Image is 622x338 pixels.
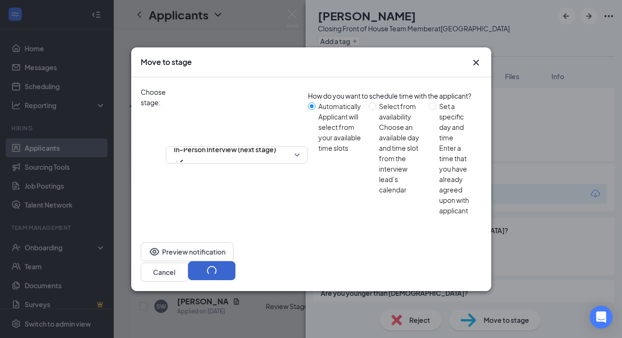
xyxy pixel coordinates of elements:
[141,87,166,223] span: Choose stage:
[379,122,422,195] div: Choose an available day and time slot from the interview lead’s calendar
[174,156,185,168] svg: Checkmark
[470,57,482,68] svg: Cross
[141,57,192,67] h3: Move to stage
[141,263,188,282] button: Cancel
[590,306,613,329] div: Open Intercom Messenger
[470,57,482,68] button: Close
[308,91,482,101] div: How do you want to schedule time with the applicant?
[379,101,422,122] div: Select from availability
[141,242,234,261] button: EyePreview notification
[174,142,276,156] span: In-Person Interview (next stage)
[439,143,474,216] div: Enter a time that you have already agreed upon with applicant
[439,101,474,143] div: Set a specific day and time
[318,101,361,111] div: Automatically
[318,111,361,153] div: Applicant will select from your available time slots
[149,246,160,257] svg: Eye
